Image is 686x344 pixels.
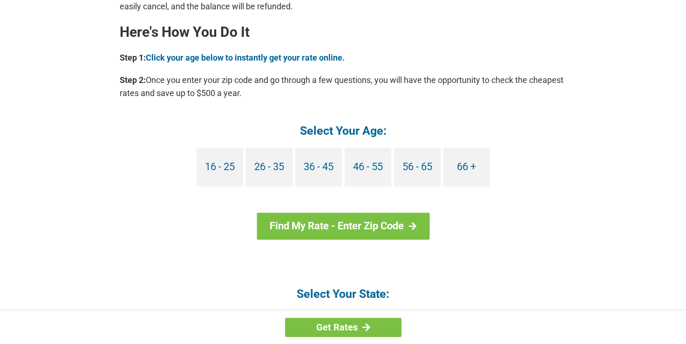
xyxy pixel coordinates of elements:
a: 26 - 35 [246,148,292,186]
b: Step 2: [120,75,146,85]
a: 46 - 55 [345,148,391,186]
h2: Here's How You Do It [120,25,567,40]
p: Once you enter your zip code and go through a few questions, you will have the opportunity to che... [120,74,567,100]
a: Click your age below to instantly get your rate online. [146,53,345,62]
h4: Select Your Age: [120,123,567,138]
a: Find My Rate - Enter Zip Code [257,213,429,240]
h4: Select Your State: [120,286,567,302]
a: Get Rates [285,318,401,337]
a: 16 - 25 [197,148,243,186]
a: 56 - 65 [394,148,441,186]
a: 36 - 45 [295,148,342,186]
b: Step 1: [120,53,146,62]
a: 66 + [443,148,490,186]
